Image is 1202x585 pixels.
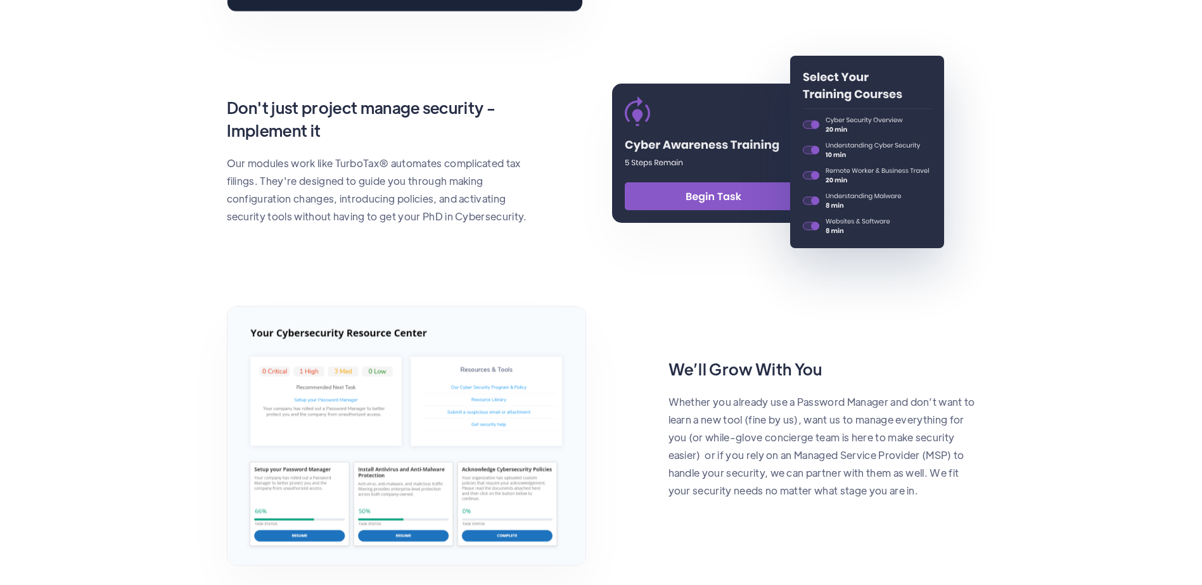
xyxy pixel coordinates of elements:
[668,358,976,381] h3: We’ll Grow With You
[227,154,534,225] p: Our modules work like TurboTax® automates complicated tax filings. They're designed to guide you ...
[227,96,534,142] h3: Don't just project manage security - Implement it
[612,84,815,223] img: Cyber awareness training graphic
[991,448,1202,585] iframe: Chat Widget
[227,306,586,566] img: A screenshot of the cybersecurity resource center in the app
[790,56,944,248] img: Select your training course graphic
[668,393,976,500] p: Whether you already use a Password Manager and don’t want to learn a new tool (fine by us), want ...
